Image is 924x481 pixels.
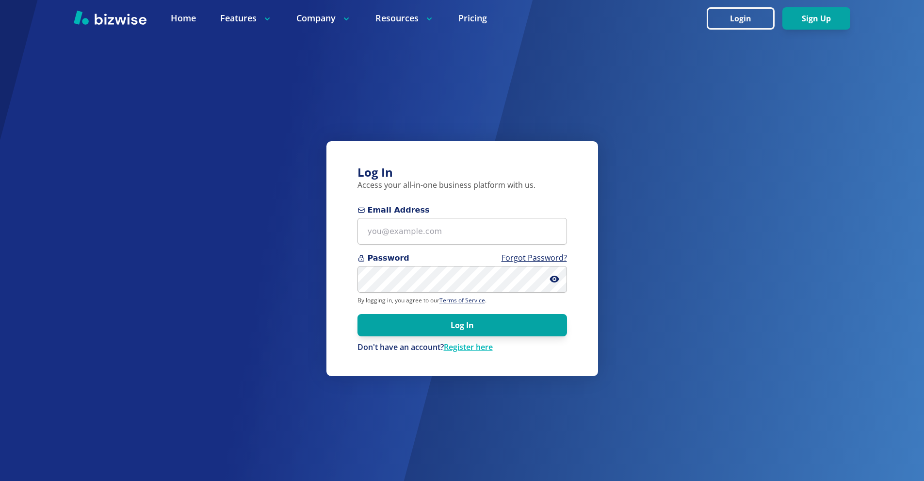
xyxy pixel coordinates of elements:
[439,296,485,304] a: Terms of Service
[782,14,850,23] a: Sign Up
[357,342,567,353] div: Don't have an account?Register here
[220,12,272,24] p: Features
[357,165,567,181] h3: Log In
[357,252,567,264] span: Password
[444,342,493,352] a: Register here
[458,12,487,24] a: Pricing
[357,204,567,216] span: Email Address
[707,14,782,23] a: Login
[357,314,567,336] button: Log In
[171,12,196,24] a: Home
[502,252,567,263] a: Forgot Password?
[707,7,775,30] button: Login
[74,10,146,25] img: Bizwise Logo
[357,297,567,304] p: By logging in, you agree to our .
[296,12,351,24] p: Company
[357,218,567,245] input: you@example.com
[375,12,434,24] p: Resources
[782,7,850,30] button: Sign Up
[357,180,567,191] p: Access your all-in-one business platform with us.
[357,342,567,353] p: Don't have an account?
